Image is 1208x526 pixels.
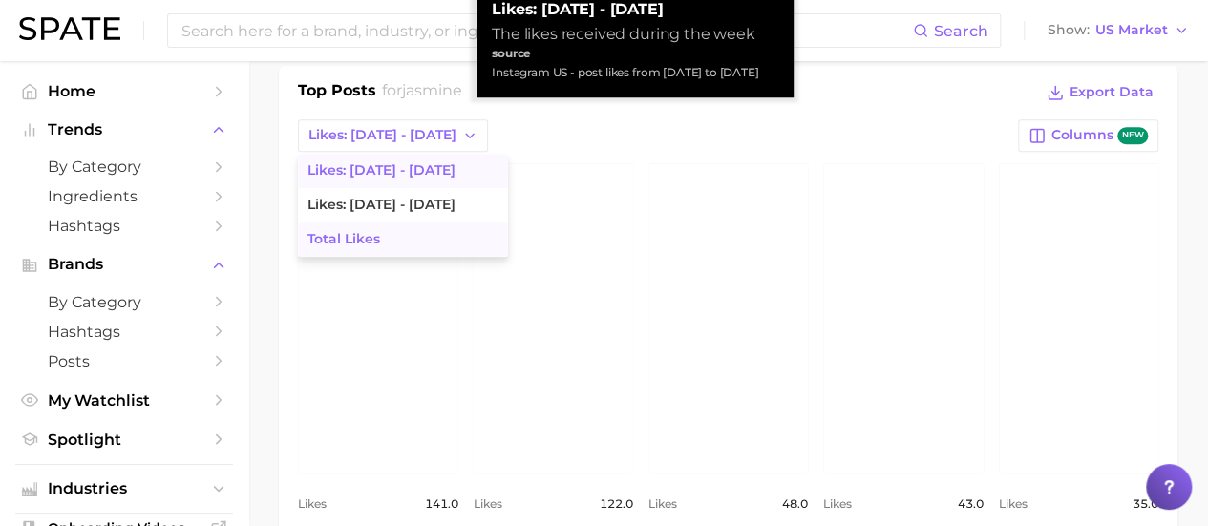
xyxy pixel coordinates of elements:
[15,76,233,106] a: Home
[1042,79,1158,106] button: Export Data
[308,127,456,143] span: Likes: [DATE] - [DATE]
[19,17,120,40] img: SPATE
[15,425,233,454] a: Spotlight
[958,493,984,515] span: 43.0
[48,187,201,205] span: Ingredients
[298,119,488,152] button: Likes: [DATE] - [DATE]
[48,323,201,341] span: Hashtags
[298,79,376,108] h1: Top Posts
[15,152,233,181] a: by Category
[298,493,327,515] span: Likes
[1051,127,1148,145] span: Columns
[298,154,508,257] ul: Likes: [DATE] - [DATE]
[382,79,462,108] h2: for
[1117,127,1148,145] span: new
[15,386,233,415] a: My Watchlist
[48,431,201,449] span: Spotlight
[180,14,913,47] input: Search here for a brand, industry, or ingredient
[48,293,201,311] span: by Category
[15,116,233,144] button: Trends
[600,493,633,515] span: 122.0
[15,347,233,376] a: Posts
[15,250,233,279] button: Brands
[15,317,233,347] a: Hashtags
[492,25,778,44] div: The likes received during the week
[48,82,201,100] span: Home
[307,197,456,213] span: Likes: [DATE] - [DATE]
[1043,18,1194,43] button: ShowUS Market
[48,352,201,370] span: Posts
[307,162,456,179] span: Likes: [DATE] - [DATE]
[648,493,677,515] span: Likes
[473,493,501,515] span: Likes
[999,493,1028,515] span: Likes
[48,480,201,497] span: Industries
[424,493,457,515] span: 141.0
[15,181,233,211] a: Ingredients
[782,493,808,515] span: 48.0
[15,287,233,317] a: by Category
[492,46,531,60] strong: source
[48,121,201,138] span: Trends
[934,22,988,40] span: Search
[1095,25,1168,35] span: US Market
[15,211,233,241] a: Hashtags
[402,81,462,99] span: jasmine
[48,158,201,176] span: by Category
[1133,493,1158,515] span: 35.0
[307,231,380,247] span: Total Likes
[823,493,852,515] span: Likes
[1048,25,1090,35] span: Show
[1018,119,1158,152] button: Columnsnew
[492,63,778,82] div: Instagram US - post likes from [DATE] to [DATE]
[48,256,201,273] span: Brands
[1070,84,1154,100] span: Export Data
[15,474,233,503] button: Industries
[48,391,201,410] span: My Watchlist
[48,217,201,235] span: Hashtags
